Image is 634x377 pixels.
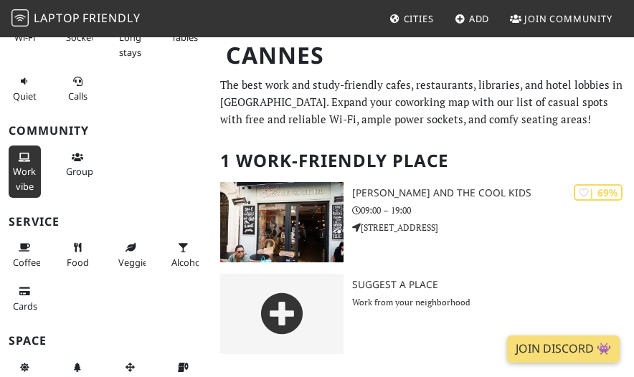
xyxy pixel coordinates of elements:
h3: Community [9,124,203,138]
a: Emilie and the Cool Kids | 69% [PERSON_NAME] and the Cool Kids 09:00 – 19:00 [STREET_ADDRESS] [212,182,634,262]
span: Laptop [34,10,80,26]
span: Long stays [119,31,141,58]
img: gray-place-d2bdb4477600e061c01bd816cc0f2ef0cfcb1ca9e3ad78868dd16fb2af073a21.png [220,274,344,354]
span: Join Community [524,12,612,25]
span: Group tables [66,165,98,178]
a: Add [449,6,496,32]
img: LaptopFriendly [11,9,29,27]
button: Coffee [9,236,41,274]
h3: [PERSON_NAME] and the Cool Kids [352,187,634,199]
p: Work from your neighborhood [352,295,634,309]
img: Emilie and the Cool Kids [220,182,344,262]
h3: Space [9,334,203,348]
button: Veggie [114,236,146,274]
button: Alcohol [167,236,199,274]
h3: Service [9,215,203,229]
button: Work vibe [9,145,41,198]
span: Video/audio calls [68,90,87,102]
span: Credit cards [13,300,37,312]
button: Long stays [114,11,146,64]
div: | 69% [574,184,623,201]
span: Coffee [13,256,41,269]
a: Join Community [504,6,618,32]
button: Food [62,236,94,274]
p: 09:00 – 19:00 [352,204,634,217]
p: [STREET_ADDRESS] [352,221,634,234]
a: Cities [384,6,440,32]
button: Groups [62,145,94,183]
span: Quiet [13,90,37,102]
a: LaptopFriendly LaptopFriendly [11,6,141,32]
h3: Suggest a Place [352,279,634,291]
h2: 1 Work-Friendly Place [220,139,625,183]
span: Veggie [118,256,148,269]
button: Calls [62,70,94,108]
span: People working [13,165,36,192]
h1: Cannes [214,36,625,75]
span: Food [67,256,89,269]
button: Cards [9,280,41,318]
p: The best work and study-friendly cafes, restaurants, libraries, and hotel lobbies in [GEOGRAPHIC_... [220,76,625,128]
span: Cities [404,12,434,25]
span: Add [469,12,490,25]
a: Suggest a Place Work from your neighborhood [212,274,634,354]
span: Alcohol [171,256,203,269]
span: Friendly [82,10,140,26]
button: Quiet [9,70,41,108]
